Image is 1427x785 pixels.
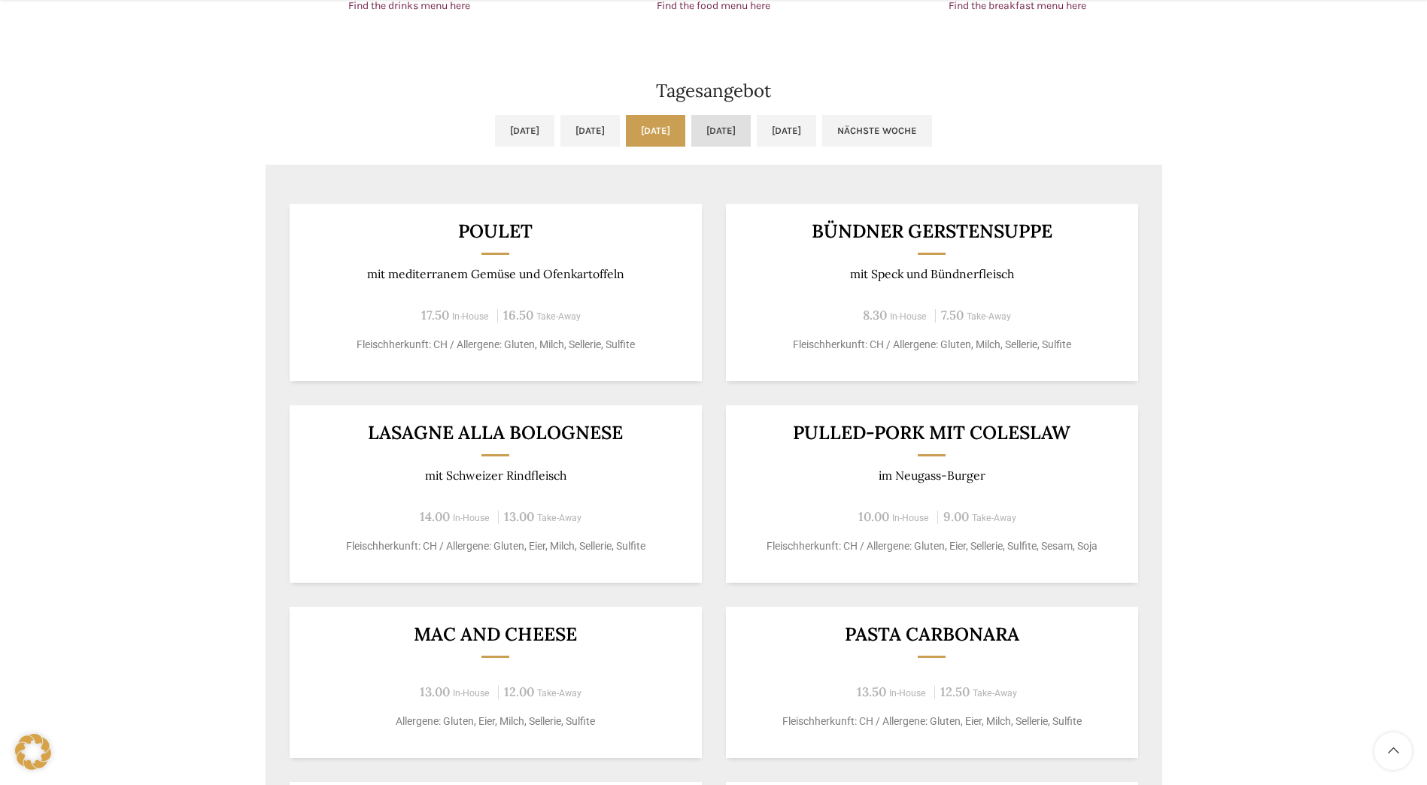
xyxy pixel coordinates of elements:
[536,311,581,322] span: Take-Away
[972,513,1016,523] span: Take-Away
[744,222,1119,241] h3: Bündner Gerstensuppe
[941,307,964,323] span: 7.50
[858,508,889,525] span: 10.00
[560,115,620,147] a: [DATE]
[943,508,969,525] span: 9.00
[744,625,1119,644] h3: Pasta Carbonara
[308,267,683,281] p: mit mediterranem Gemüse und Ofenkartoffeln
[420,683,450,700] span: 13.00
[863,307,887,323] span: 8.30
[453,688,490,699] span: In-House
[504,683,534,700] span: 12.00
[537,688,581,699] span: Take-Away
[453,513,490,523] span: In-House
[744,468,1119,483] p: im Neugass-Burger
[691,115,751,147] a: [DATE]
[504,508,534,525] span: 13.00
[744,423,1119,442] h3: Pulled-Pork mit Coleslaw
[308,538,683,554] p: Fleischherkunft: CH / Allergene: Gluten, Eier, Milch, Sellerie, Sulfite
[892,513,929,523] span: In-House
[308,625,683,644] h3: Mac and Cheese
[626,115,685,147] a: [DATE]
[421,307,449,323] span: 17.50
[308,714,683,729] p: Allergene: Gluten, Eier, Milch, Sellerie, Sulfite
[495,115,554,147] a: [DATE]
[537,513,581,523] span: Take-Away
[973,688,1017,699] span: Take-Away
[266,82,1162,100] h2: Tagesangebot
[308,423,683,442] h3: LASAGNE ALLA BOLOGNESE
[452,311,489,322] span: In-House
[308,468,683,483] p: mit Schweizer Rindfleisch
[744,267,1119,281] p: mit Speck und Bündnerfleisch
[308,222,683,241] h3: Poulet
[967,311,1011,322] span: Take-Away
[757,115,816,147] a: [DATE]
[857,683,886,700] span: 13.50
[308,337,683,353] p: Fleischherkunft: CH / Allergene: Gluten, Milch, Sellerie, Sulfite
[744,714,1119,729] p: Fleischherkunft: CH / Allergene: Gluten, Eier, Milch, Sellerie, Sulfite
[744,337,1119,353] p: Fleischherkunft: CH / Allergene: Gluten, Milch, Sellerie, Sulfite
[1374,732,1412,770] a: Scroll to top button
[822,115,932,147] a: Nächste Woche
[890,311,927,322] span: In-House
[503,307,533,323] span: 16.50
[420,508,450,525] span: 14.00
[940,683,970,700] span: 12.50
[744,538,1119,554] p: Fleischherkunft: CH / Allergene: Gluten, Eier, Sellerie, Sulfite, Sesam, Soja
[889,688,926,699] span: In-House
